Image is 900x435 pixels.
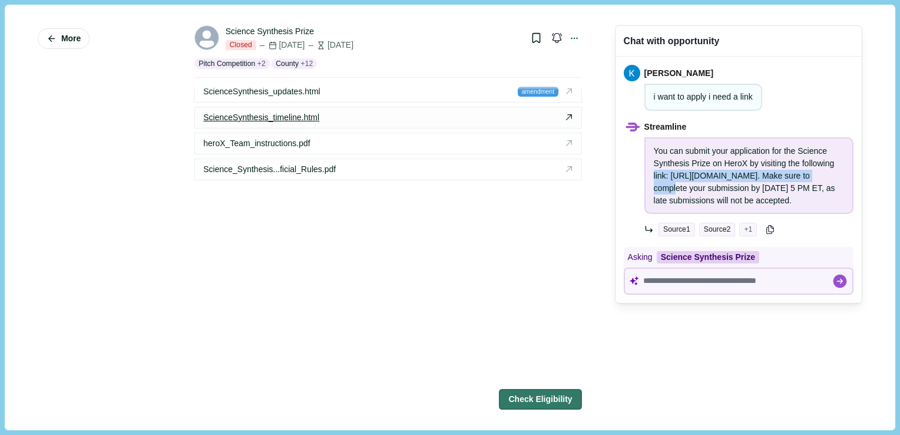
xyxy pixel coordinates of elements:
span: heroX_Team_instructions.pdf [203,137,310,150]
button: Bookmark this grant. [526,28,547,48]
p: County [276,58,299,69]
div: Science Synthesis Prize [226,25,314,38]
span: ScienceSynthesis_timeline.html [203,111,319,124]
p: Pitch Competition [198,58,255,69]
div: Science Synthesis Prize [657,251,759,263]
span: amendment [518,87,558,97]
span: ScienceSynthesis_updates.html [203,85,320,98]
div: [DATE] [307,39,353,51]
button: Source2 [699,223,736,236]
p: i want to apply i need a link [654,91,753,103]
button: More [38,28,90,49]
span: [PERSON_NAME] [644,67,762,80]
img: ACg8ocIZJ8KsAarX0zXeVVai1gE6fgvPqCvFEmnlDSFyp1bgENLGSw=s96-c [624,65,640,81]
span: + 12 [301,58,313,69]
span: Streamline [644,121,853,133]
div: Asking [624,247,853,268]
span: More [61,34,81,44]
button: Check Eligibility [499,389,581,410]
svg: avatar [195,26,219,50]
span: You can submit your application for the Science Synthesis Prize on HeroX by visiting the followin... [654,146,835,205]
button: Source1 [659,223,695,236]
span: + 2 [257,58,266,69]
div: Chat with opportunity [624,34,720,48]
span: Science_Synthesis...ficial_Rules.pdf [203,163,336,176]
button: +1 [739,223,757,236]
div: [DATE] [258,39,305,51]
span: Closed [226,40,256,51]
